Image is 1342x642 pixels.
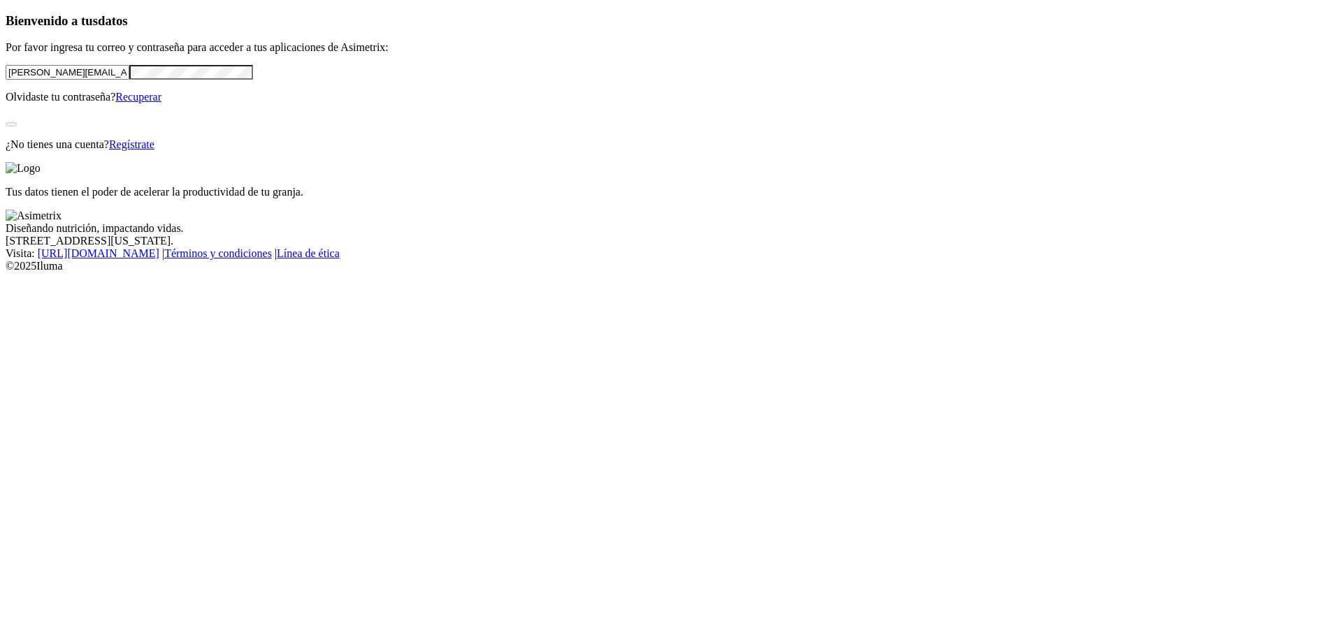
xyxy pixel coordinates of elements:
[6,91,1336,103] p: Olvidaste tu contraseña?
[109,138,154,150] a: Regístrate
[6,41,1336,54] p: Por favor ingresa tu correo y contraseña para acceder a tus aplicaciones de Asimetrix:
[6,235,1336,247] div: [STREET_ADDRESS][US_STATE].
[6,222,1336,235] div: Diseñando nutrición, impactando vidas.
[98,13,128,28] span: datos
[6,210,62,222] img: Asimetrix
[164,247,272,259] a: Términos y condiciones
[6,162,41,175] img: Logo
[6,247,1336,260] div: Visita : | |
[6,65,129,80] input: Tu correo
[6,13,1336,29] h3: Bienvenido a tus
[6,138,1336,151] p: ¿No tienes una cuenta?
[115,91,161,103] a: Recuperar
[6,186,1336,198] p: Tus datos tienen el poder de acelerar la productividad de tu granja.
[6,260,1336,272] div: © 2025 Iluma
[38,247,159,259] a: [URL][DOMAIN_NAME]
[277,247,340,259] a: Línea de ética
